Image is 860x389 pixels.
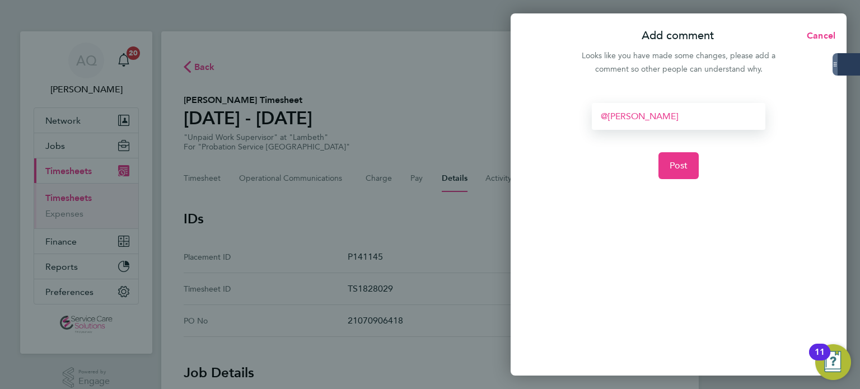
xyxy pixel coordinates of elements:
p: Add comment [642,28,714,44]
div: Looks like you have made some changes, please add a comment so other people can understand why. [576,49,782,76]
div: 11 [815,352,825,367]
button: Cancel [789,25,847,47]
button: Post [658,152,699,179]
span: Cancel [803,30,835,41]
a: [PERSON_NAME] [601,111,678,121]
span: Post [670,160,688,171]
div: ​ [592,103,765,130]
button: Open Resource Center, 11 new notifications [815,344,851,380]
